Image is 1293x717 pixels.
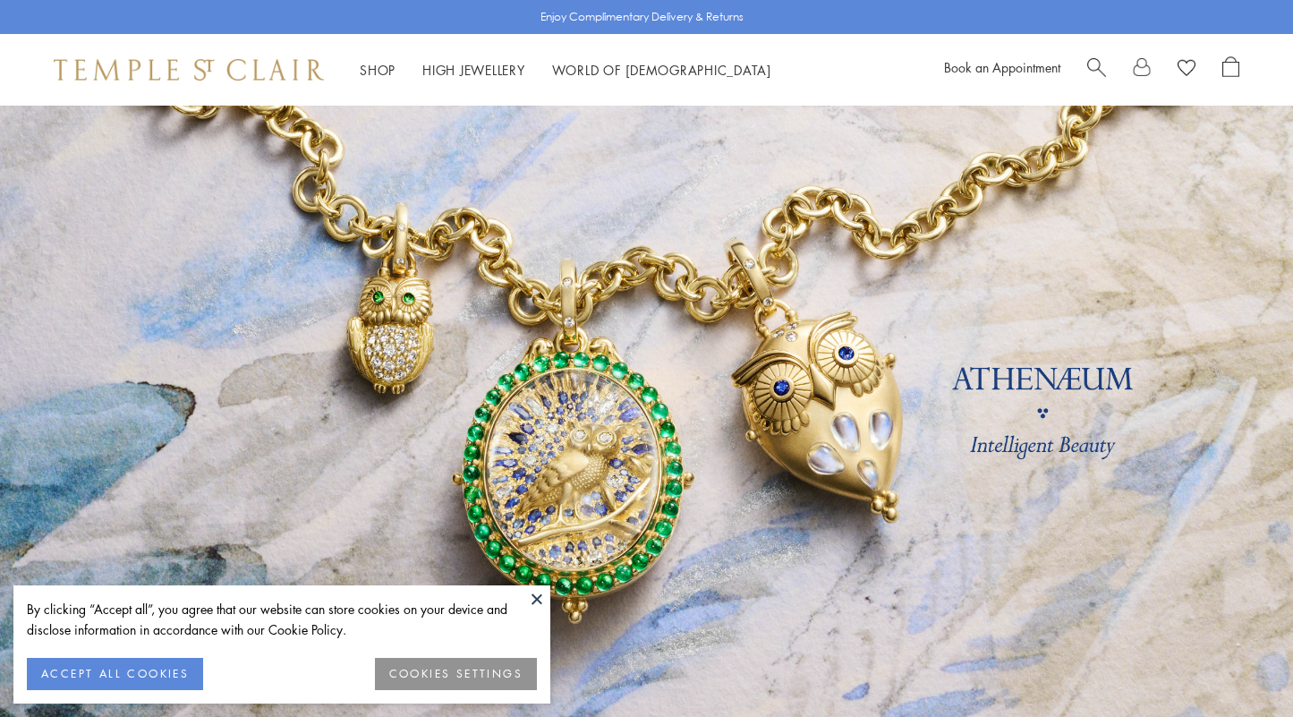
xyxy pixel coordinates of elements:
div: By clicking “Accept all”, you agree that our website can store cookies on your device and disclos... [27,599,537,640]
a: Book an Appointment [944,58,1060,76]
button: COOKIES SETTINGS [375,658,537,690]
a: World of [DEMOGRAPHIC_DATA]World of [DEMOGRAPHIC_DATA] [552,61,771,79]
a: High JewelleryHigh Jewellery [422,61,525,79]
p: Enjoy Complimentary Delivery & Returns [540,8,744,26]
a: View Wishlist [1178,56,1195,83]
img: Temple St. Clair [54,59,324,81]
a: ShopShop [360,61,396,79]
nav: Main navigation [360,59,771,81]
button: ACCEPT ALL COOKIES [27,658,203,690]
a: Search [1087,56,1106,83]
a: Open Shopping Bag [1222,56,1239,83]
